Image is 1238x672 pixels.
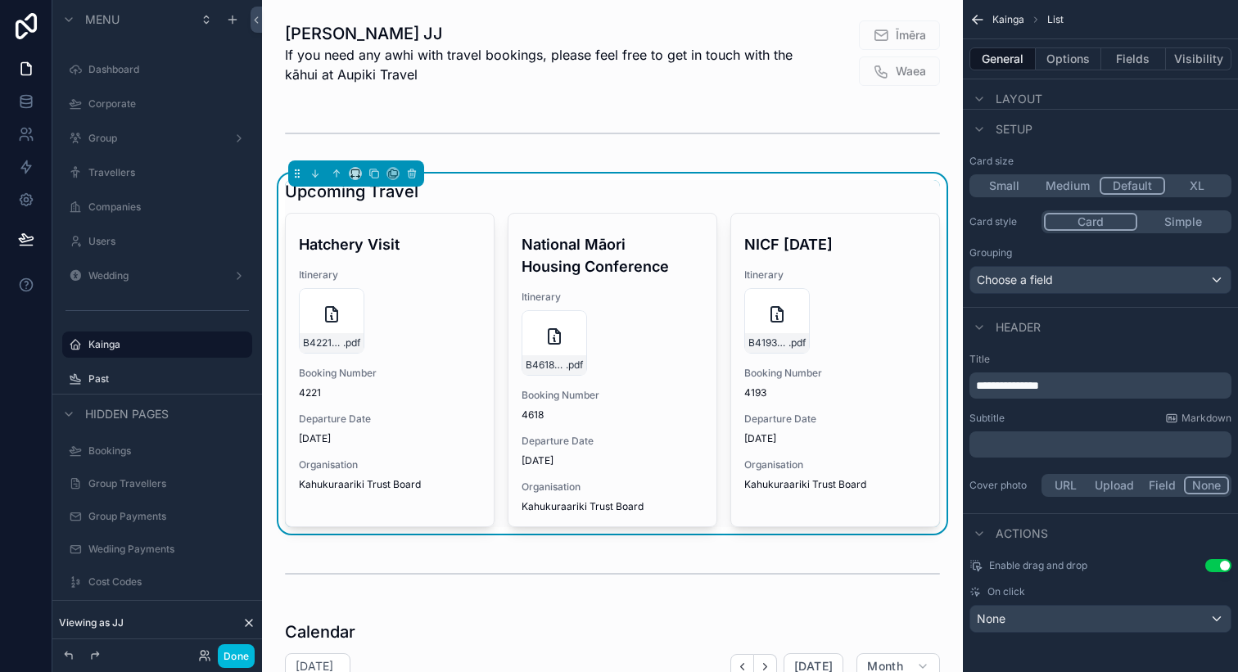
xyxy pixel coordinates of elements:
[1137,213,1229,231] button: Simple
[969,246,1012,259] label: Grouping
[88,63,242,76] label: Dashboard
[299,458,481,471] span: Organisation
[1184,476,1229,494] button: None
[1047,13,1064,26] span: List
[744,432,926,445] span: [DATE]
[972,177,1036,195] button: Small
[299,413,481,426] span: Departure Date
[744,233,926,255] h4: NICF [DATE]
[969,215,1035,228] label: Card style
[987,585,1025,598] span: On click
[88,166,242,179] label: Travellers
[85,11,120,28] span: Menu
[88,338,242,351] label: Kainga
[1141,476,1185,494] button: Field
[788,336,806,350] span: .pdf
[1166,47,1231,70] button: Visibility
[88,201,242,214] label: Companies
[88,97,242,110] label: Corporate
[969,372,1231,399] div: scrollable content
[218,644,255,668] button: Done
[969,155,1014,168] label: Card size
[1044,476,1087,494] button: URL
[744,268,926,282] span: Itinerary
[59,616,124,629] span: Viewing as JJ
[522,233,703,277] h4: National Māori Housing Conference
[88,372,242,386] label: Past
[744,478,866,491] span: Kahukuraariki Trust Board
[522,480,703,494] span: Organisation
[522,408,544,422] span: 4618
[969,431,1231,458] div: scrollable content
[748,336,788,350] span: B4193-RIPIKOI_HONE-MR1-Itinerary---Full
[522,291,703,304] span: Itinerary
[299,432,481,445] span: [DATE]
[969,605,1231,633] button: None
[1101,47,1167,70] button: Fields
[1036,47,1101,70] button: Options
[299,233,481,255] h4: Hatchery Visit
[299,268,481,282] span: Itinerary
[522,454,703,467] span: [DATE]
[969,266,1231,294] button: Choose a field
[992,13,1024,26] span: Kainga
[566,359,583,372] span: .pdf
[88,269,219,282] label: Wedding
[299,367,481,380] span: Booking Number
[969,479,1035,492] label: Cover photo
[996,525,1048,542] span: Actions
[88,543,242,556] label: Wediing Payments
[285,180,418,203] h1: Upcoming Travel
[744,458,926,471] span: Organisation
[85,406,169,422] span: Hidden pages
[1165,412,1231,425] a: Markdown
[1087,476,1141,494] button: Upload
[1044,213,1137,231] button: Card
[1165,177,1229,195] button: XL
[989,559,1087,572] span: Enable drag and drop
[977,611,1005,627] span: None
[303,336,343,350] span: B4221_HONE_RIPIKOI
[1100,177,1165,195] button: Default
[526,359,566,372] span: B4618-RIPIKOI_HONE-MR1-Itinerary---Full
[88,132,219,145] label: Group
[744,386,766,399] span: 4193
[88,510,242,523] label: Group Payments
[522,500,644,513] span: Kahukuraariki Trust Board
[1036,177,1100,195] button: Medium
[88,477,242,490] label: Group Travellers
[969,412,1005,425] label: Subtitle
[996,121,1032,138] span: Setup
[88,235,242,248] label: Users
[996,319,1041,336] span: Header
[744,413,926,426] span: Departure Date
[969,353,1231,366] label: Title
[88,444,242,458] label: Bookings
[299,478,421,491] span: Kahukuraariki Trust Board
[996,91,1042,107] span: Layout
[969,47,1036,70] button: General
[744,367,926,380] span: Booking Number
[299,386,321,399] span: 4221
[1182,412,1231,425] span: Markdown
[970,267,1231,293] div: Choose a field
[343,336,360,350] span: .pdf
[522,389,703,402] span: Booking Number
[522,435,703,448] span: Departure Date
[88,575,242,589] label: Cost Codes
